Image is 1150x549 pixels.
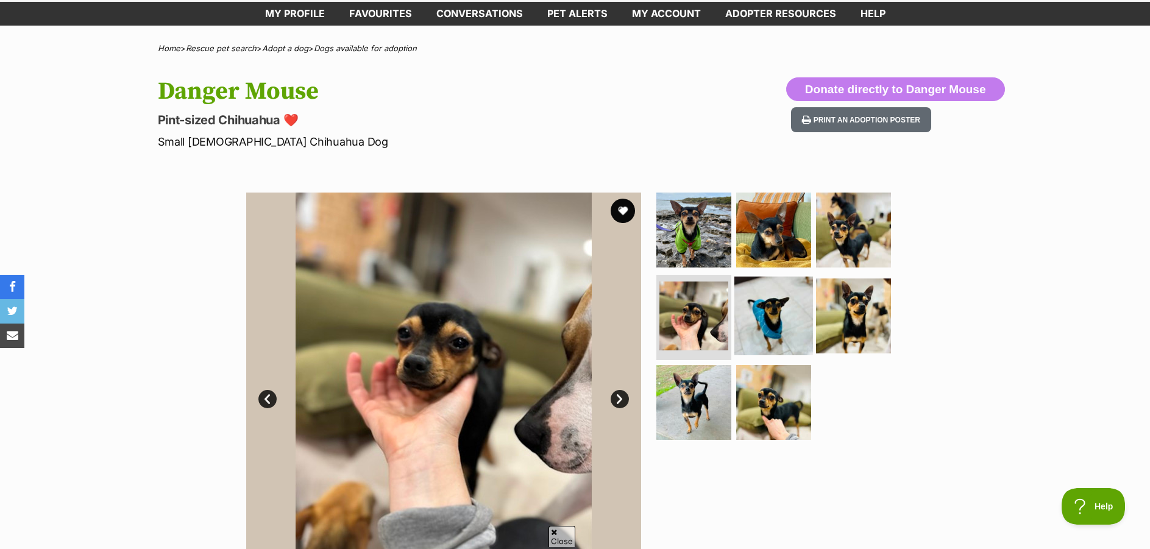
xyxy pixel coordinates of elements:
a: Next [611,390,629,408]
a: My profile [253,2,337,26]
a: Favourites [337,2,424,26]
img: Photo of Danger Mouse [734,277,813,355]
button: favourite [611,199,635,223]
img: Photo of Danger Mouse [736,365,811,440]
img: Photo of Danger Mouse [659,282,728,350]
iframe: Help Scout Beacon - Open [1062,488,1126,525]
img: Photo of Danger Mouse [656,365,731,440]
img: Photo of Danger Mouse [816,278,891,353]
p: Pint-sized Chihuahua ❤️ [158,112,673,129]
a: Pet alerts [535,2,620,26]
a: Help [848,2,898,26]
a: Adopter resources [713,2,848,26]
img: Photo of Danger Mouse [656,193,731,267]
a: conversations [424,2,535,26]
a: Adopt a dog [262,43,308,53]
img: Photo of Danger Mouse [816,193,891,267]
img: Photo of Danger Mouse [736,193,811,267]
button: Print an adoption poster [791,107,931,132]
button: Donate directly to Danger Mouse [786,77,1005,102]
p: Small [DEMOGRAPHIC_DATA] Chihuahua Dog [158,133,673,150]
div: > > > [127,44,1023,53]
a: Dogs available for adoption [314,43,417,53]
span: Close [548,526,575,547]
a: Home [158,43,180,53]
a: Rescue pet search [186,43,257,53]
a: Prev [258,390,277,408]
h1: Danger Mouse [158,77,673,105]
a: My account [620,2,713,26]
